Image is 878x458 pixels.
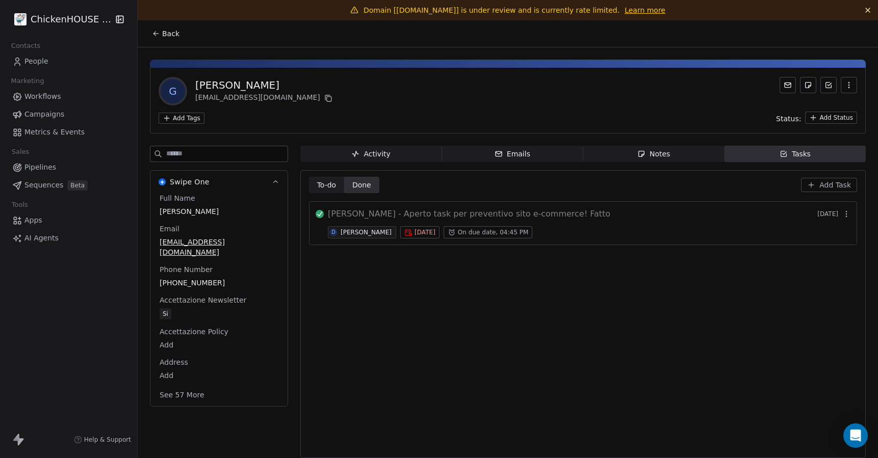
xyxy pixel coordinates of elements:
span: Add Task [819,180,851,190]
span: To-do [317,180,337,191]
img: Swipe One [159,178,166,185]
a: Workflows [8,88,129,105]
a: AI Agents [8,230,129,247]
button: On due date, 04:45 PM [444,226,533,238]
img: 4.jpg [14,13,27,25]
span: Sales [7,144,34,159]
a: Learn more [625,5,665,15]
span: Address [158,357,190,367]
span: Marketing [7,73,48,89]
span: [DATE] [817,210,838,218]
span: ChickenHOUSE sas [31,13,112,26]
span: Status: [776,114,801,124]
button: Add Tags [159,113,204,124]
span: Metrics & Events [24,127,85,138]
span: Domain [[DOMAIN_NAME]] is under review and is currently rate limited. [364,6,619,14]
span: Workflows [24,91,61,102]
a: Metrics & Events [8,124,129,141]
span: Pipelines [24,162,56,173]
a: Apps [8,212,129,229]
a: Help & Support [74,436,131,444]
div: D [331,228,335,236]
span: Swipe One [170,177,210,187]
span: Accettazione Policy [158,327,230,337]
a: Pipelines [8,159,129,176]
button: Add Task [801,178,857,192]
span: People [24,56,48,67]
div: [EMAIL_ADDRESS][DOMAIN_NAME] [195,92,334,104]
div: Notes [637,149,670,159]
div: Activity [351,149,390,159]
span: Email [158,224,182,234]
button: Swipe OneSwipe One [150,171,288,193]
div: Si [163,309,168,319]
button: See 57 More [153,386,211,404]
span: Help & Support [84,436,131,444]
span: G [161,79,185,103]
span: Apps [24,215,42,226]
span: Beta [67,180,88,191]
a: SequencesBeta [8,177,129,194]
span: Back [162,29,179,39]
a: People [8,53,129,70]
span: AI Agents [24,233,59,244]
span: [PHONE_NUMBER] [160,278,278,288]
div: [PERSON_NAME] [341,229,392,236]
div: Open Intercom Messenger [843,423,868,448]
div: Swipe OneSwipe One [150,193,288,406]
span: Contacts [7,38,45,53]
div: [PERSON_NAME] [195,78,334,92]
span: Accettazione Newsletter [158,295,248,305]
span: Campaigns [24,109,64,120]
span: Add [160,370,278,381]
div: Emails [495,149,530,159]
button: ChickenHOUSE sas [12,11,109,28]
button: Back [146,24,186,43]
span: [EMAIL_ADDRESS][DOMAIN_NAME] [160,237,278,257]
button: Add Status [805,112,857,124]
span: Sequences [24,180,63,191]
a: Campaigns [8,106,129,123]
span: Tools [7,197,32,212]
span: Full Name [158,193,197,203]
span: [PERSON_NAME] - Aperto task per preventivo sito e-commerce! Fatto [328,208,610,220]
span: [PERSON_NAME] [160,206,278,217]
span: Phone Number [158,264,215,275]
span: On due date, 04:45 PM [458,228,529,236]
span: [DATE] [415,228,435,236]
span: Add [160,340,278,350]
button: [DATE] [400,226,440,238]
